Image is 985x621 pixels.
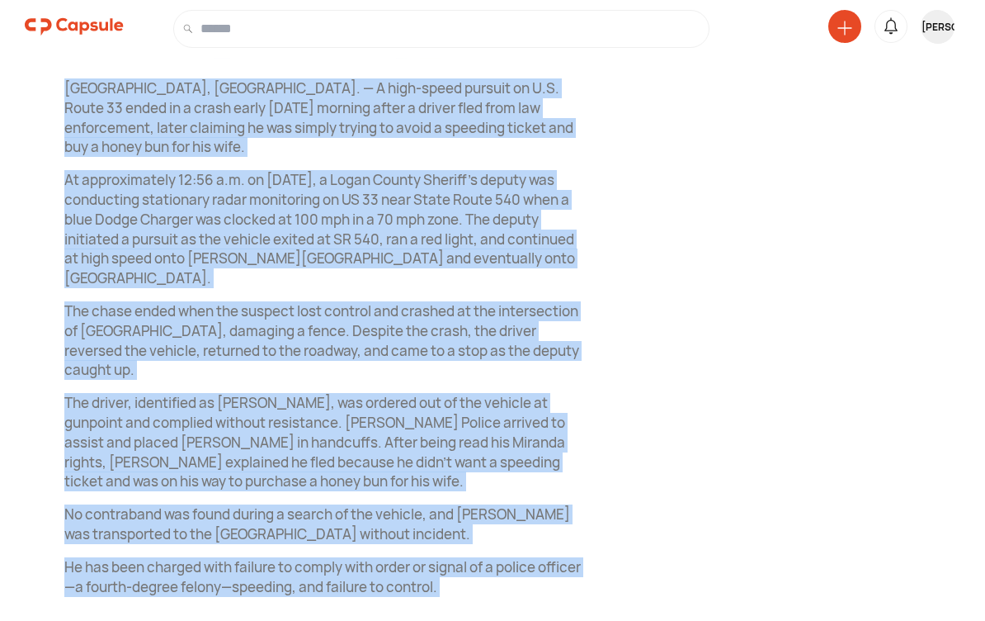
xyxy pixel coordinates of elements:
[64,393,584,491] p: The driver, identified as [PERSON_NAME], was ordered out of the vehicle at gunpoint and complied ...
[25,10,124,48] a: logo
[64,505,584,544] p: No contraband was found during a search of the vehicle, and [PERSON_NAME] was transported to the ...
[64,557,584,597] p: He has been charged with failure to comply with order or signal of a police officer—a fourth-degr...
[64,301,584,380] p: The chase ended when the suspect lost control and crashed at the intersection of [GEOGRAPHIC_DATA...
[64,170,584,288] p: At approximately 12:56 a.m. on [DATE], a Logan County Sheriff’s deputy was conducting stationary ...
[64,78,584,157] p: [GEOGRAPHIC_DATA], [GEOGRAPHIC_DATA]. — A high-speed pursuit on U.S. Route 33 ended in a crash ea...
[25,10,124,43] img: logo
